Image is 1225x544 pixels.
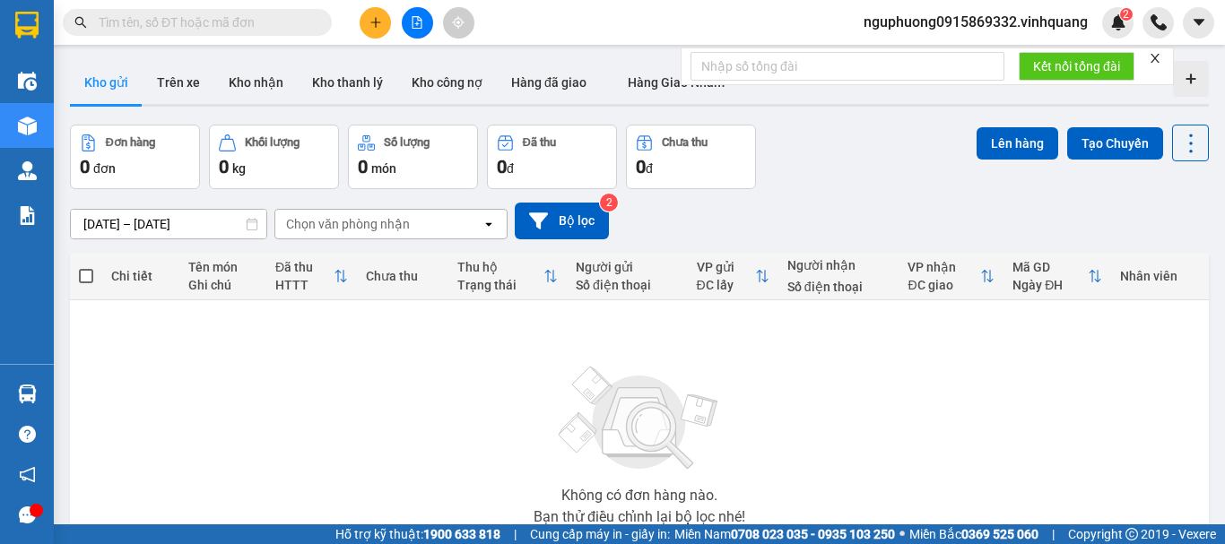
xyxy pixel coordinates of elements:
[1173,61,1209,97] div: Tạo kho hàng mới
[15,12,39,39] img: logo-vxr
[19,506,36,523] span: message
[561,488,717,503] div: Không có đơn hàng nào.
[688,253,778,300] th: Toggle SortBy
[497,156,507,177] span: 0
[482,217,496,231] svg: open
[366,269,439,283] div: Chưa thu
[662,136,708,149] div: Chưa thu
[335,524,500,544] span: Hỗ trợ kỹ thuật:
[961,527,1038,541] strong: 0369 525 060
[358,156,368,177] span: 0
[111,269,170,283] div: Chi tiết
[646,161,653,176] span: đ
[80,156,90,177] span: 0
[93,161,116,176] span: đơn
[1125,528,1138,540] span: copyright
[697,260,755,274] div: VP gửi
[1003,253,1111,300] th: Toggle SortBy
[384,136,430,149] div: Số lượng
[18,384,37,403] img: warehouse-icon
[209,125,339,189] button: Khối lượng0kg
[507,161,514,176] span: đ
[99,13,310,32] input: Tìm tên, số ĐT hoặc mã đơn
[275,278,334,292] div: HTTT
[1123,8,1129,21] span: 2
[360,7,391,39] button: plus
[371,161,396,176] span: món
[523,136,556,149] div: Đã thu
[977,127,1058,160] button: Lên hàng
[106,136,155,149] div: Đơn hàng
[576,278,679,292] div: Số điện thoại
[19,466,36,483] span: notification
[899,253,1003,300] th: Toggle SortBy
[487,125,617,189] button: Đã thu0đ
[908,260,980,274] div: VP nhận
[576,260,679,274] div: Người gửi
[1191,14,1207,30] span: caret-down
[908,278,980,292] div: ĐC giao
[402,7,433,39] button: file-add
[286,215,410,233] div: Chọn văn phòng nhận
[600,194,618,212] sup: 2
[443,7,474,39] button: aim
[18,206,37,225] img: solution-icon
[18,72,37,91] img: warehouse-icon
[691,52,1004,81] input: Nhập số tổng đài
[849,11,1102,33] span: nguphuong0915869332.vinhquang
[628,75,725,90] span: Hàng Giao Nhầm
[19,426,36,443] span: question-circle
[188,278,257,292] div: Ghi chú
[1151,14,1167,30] img: phone-icon
[674,524,895,544] span: Miền Nam
[369,16,382,29] span: plus
[397,61,497,104] button: Kho công nợ
[1149,52,1161,65] span: close
[188,260,257,274] div: Tên món
[1183,7,1214,39] button: caret-down
[411,16,423,29] span: file-add
[448,253,567,300] th: Toggle SortBy
[1110,14,1126,30] img: icon-new-feature
[423,527,500,541] strong: 1900 633 818
[219,156,229,177] span: 0
[70,125,200,189] button: Đơn hàng0đơn
[18,117,37,135] img: warehouse-icon
[298,61,397,104] button: Kho thanh lý
[214,61,298,104] button: Kho nhận
[1120,269,1200,283] div: Nhân viên
[787,258,891,272] div: Người nhận
[266,253,357,300] th: Toggle SortBy
[550,356,729,481] img: svg+xml;base64,PHN2ZyBjbGFzcz0ibGlzdC1wbHVnX19zdmciIHhtbG5zPSJodHRwOi8vd3d3LnczLm9yZy8yMDAwL3N2Zy...
[515,203,609,239] button: Bộ lọc
[70,61,143,104] button: Kho gửi
[1067,127,1163,160] button: Tạo Chuyến
[697,278,755,292] div: ĐC lấy
[275,260,334,274] div: Đã thu
[74,16,87,29] span: search
[497,61,601,104] button: Hàng đã giao
[899,531,905,538] span: ⚪️
[452,16,465,29] span: aim
[457,260,543,274] div: Thu hộ
[1033,56,1120,76] span: Kết nối tổng đài
[909,524,1038,544] span: Miền Bắc
[232,161,246,176] span: kg
[143,61,214,104] button: Trên xe
[1052,524,1055,544] span: |
[1012,278,1088,292] div: Ngày ĐH
[1019,52,1134,81] button: Kết nối tổng đài
[245,136,300,149] div: Khối lượng
[626,125,756,189] button: Chưa thu0đ
[636,156,646,177] span: 0
[457,278,543,292] div: Trạng thái
[1012,260,1088,274] div: Mã GD
[348,125,478,189] button: Số lượng0món
[530,524,670,544] span: Cung cấp máy in - giấy in:
[787,280,891,294] div: Số điện thoại
[534,510,745,524] div: Bạn thử điều chỉnh lại bộ lọc nhé!
[71,210,266,238] input: Select a date range.
[18,161,37,180] img: warehouse-icon
[731,527,895,541] strong: 0708 023 035 - 0935 103 250
[514,524,517,544] span: |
